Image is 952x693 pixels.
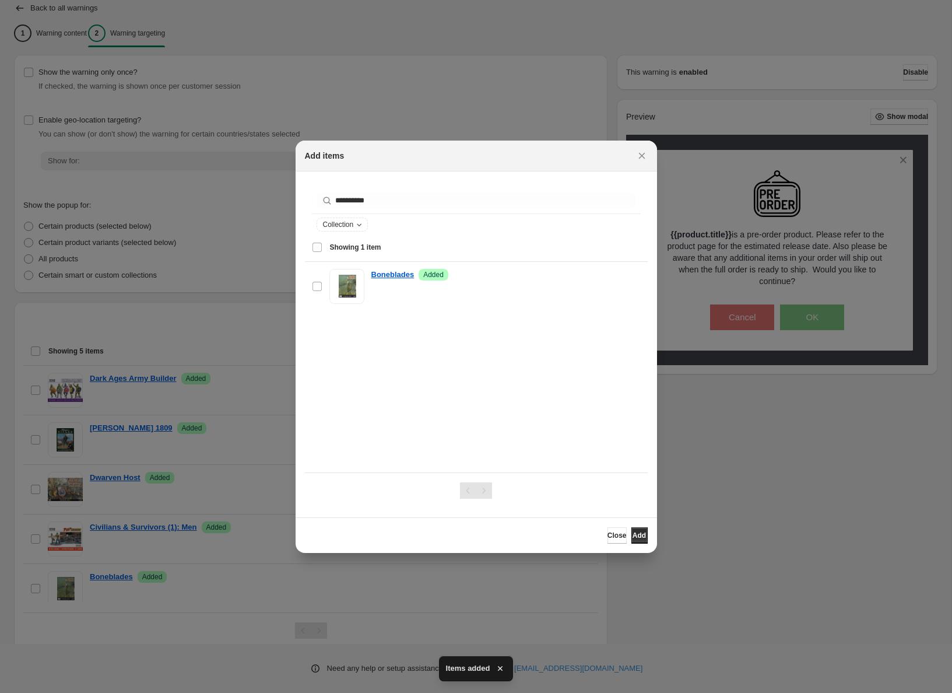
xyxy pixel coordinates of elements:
button: Add [631,527,648,544]
span: Close [607,531,627,540]
span: Added [423,270,444,279]
span: Collection [323,220,354,229]
button: Collection [317,218,368,231]
nav: Pagination [460,482,492,499]
a: Boneblades [371,269,414,281]
h2: Add items [305,150,345,162]
button: Close [607,527,627,544]
button: Close [634,148,650,164]
span: Showing 1 item [330,243,381,252]
span: Items added [446,663,490,674]
span: Add [633,531,646,540]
